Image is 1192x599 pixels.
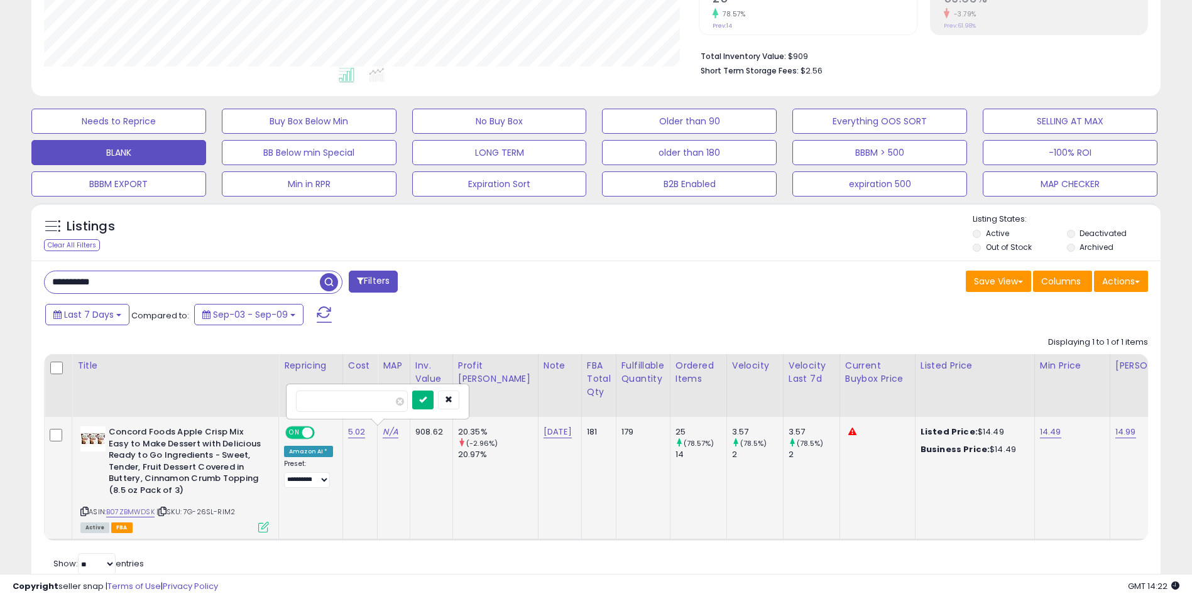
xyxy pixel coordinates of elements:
div: Velocity [732,359,778,372]
span: Last 7 Days [64,308,114,321]
div: Min Price [1040,359,1105,372]
div: $14.49 [921,444,1025,455]
small: Prev: 61.98% [944,22,976,30]
button: Filters [349,271,398,293]
button: older than 180 [602,140,777,165]
b: Business Price: [921,443,990,455]
img: 41W4MpiTteL._SL40_.jpg [80,426,106,451]
button: Needs to Reprice [31,109,206,134]
div: ASIN: [80,426,269,531]
div: $14.49 [921,426,1025,438]
small: (78.57%) [684,438,714,448]
button: Everything OOS SORT [792,109,967,134]
label: Out of Stock [986,242,1032,252]
div: 20.97% [458,449,538,460]
small: (78.5%) [797,438,823,448]
div: Amazon AI * [284,446,333,457]
button: No Buy Box [412,109,587,134]
div: Clear All Filters [44,239,100,251]
a: B07ZBMWDSK [106,507,155,517]
button: Buy Box Below Min [222,109,396,134]
strong: Copyright [13,580,58,592]
b: Short Term Storage Fees: [701,65,799,76]
div: Note [544,359,576,372]
div: 14 [675,449,726,460]
div: Ordered Items [675,359,721,386]
div: Velocity Last 7d [789,359,834,386]
button: Min in RPR [222,171,396,197]
div: 3.57 [732,426,783,438]
button: -100% ROI [983,140,1157,165]
a: 5.02 [348,426,366,438]
label: Archived [1080,242,1113,252]
div: Repricing [284,359,337,372]
div: Current Buybox Price [845,359,910,386]
span: 2025-09-17 14:22 GMT [1128,580,1179,592]
p: Listing States: [973,213,1161,225]
button: BBBM EXPORT [31,171,206,197]
a: 14.99 [1115,426,1136,438]
button: Expiration Sort [412,171,587,197]
div: 181 [587,426,606,438]
div: Cost [348,359,373,372]
small: 78.57% [718,9,745,19]
b: Listed Price: [921,426,978,438]
div: MAP [383,359,404,372]
div: 20.35% [458,426,538,438]
a: Terms of Use [107,580,161,592]
span: All listings currently available for purchase on Amazon [80,522,109,533]
div: 2 [732,449,783,460]
small: (-2.96%) [466,438,498,448]
span: Columns [1041,275,1081,288]
button: Actions [1094,271,1148,292]
a: [DATE] [544,426,572,438]
button: Sep-03 - Sep-09 [194,304,303,325]
li: $909 [701,48,1139,63]
span: | SKU: 7G-26SL-RIM2 [156,507,235,517]
span: Sep-03 - Sep-09 [213,308,288,321]
button: BBBM > 500 [792,140,967,165]
small: Prev: 14 [713,22,732,30]
button: BLANK [31,140,206,165]
div: Listed Price [921,359,1029,372]
div: Displaying 1 to 1 of 1 items [1048,337,1148,348]
div: seller snap | | [13,581,218,593]
button: LONG TERM [412,140,587,165]
div: 179 [621,426,660,438]
button: BB Below min Special [222,140,396,165]
small: -3.79% [949,9,976,19]
span: Show: entries [53,558,144,569]
div: 3.57 [789,426,839,438]
small: (78.5%) [740,438,767,448]
span: $2.56 [801,65,823,77]
button: MAP CHECKER [983,171,1157,197]
span: FBA [111,522,133,533]
div: Title [77,359,273,372]
button: Last 7 Days [45,304,129,325]
a: Privacy Policy [163,580,218,592]
label: Active [986,228,1009,239]
label: Deactivated [1080,228,1127,239]
span: Compared to: [131,310,189,321]
div: Inv. value [415,359,447,386]
button: B2B Enabled [602,171,777,197]
button: Older than 90 [602,109,777,134]
button: SELLING AT MAX [983,109,1157,134]
b: Total Inventory Value: [701,51,786,62]
a: N/A [383,426,398,438]
div: [PERSON_NAME] [1115,359,1190,372]
a: 14.49 [1040,426,1061,438]
div: Preset: [284,460,333,488]
span: ON [287,428,302,438]
div: Fulfillable Quantity [621,359,665,386]
button: Columns [1033,271,1092,292]
button: expiration 500 [792,171,967,197]
div: FBA Total Qty [587,359,611,399]
span: OFF [313,428,333,438]
button: Save View [966,271,1031,292]
div: 908.62 [415,426,443,438]
div: Profit [PERSON_NAME] [458,359,533,386]
div: 25 [675,426,726,438]
b: Concord Foods Apple Crisp Mix Easy to Make Dessert with Delicious Ready to Go Ingredients - Sweet... [109,426,261,499]
h5: Listings [67,218,115,235]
